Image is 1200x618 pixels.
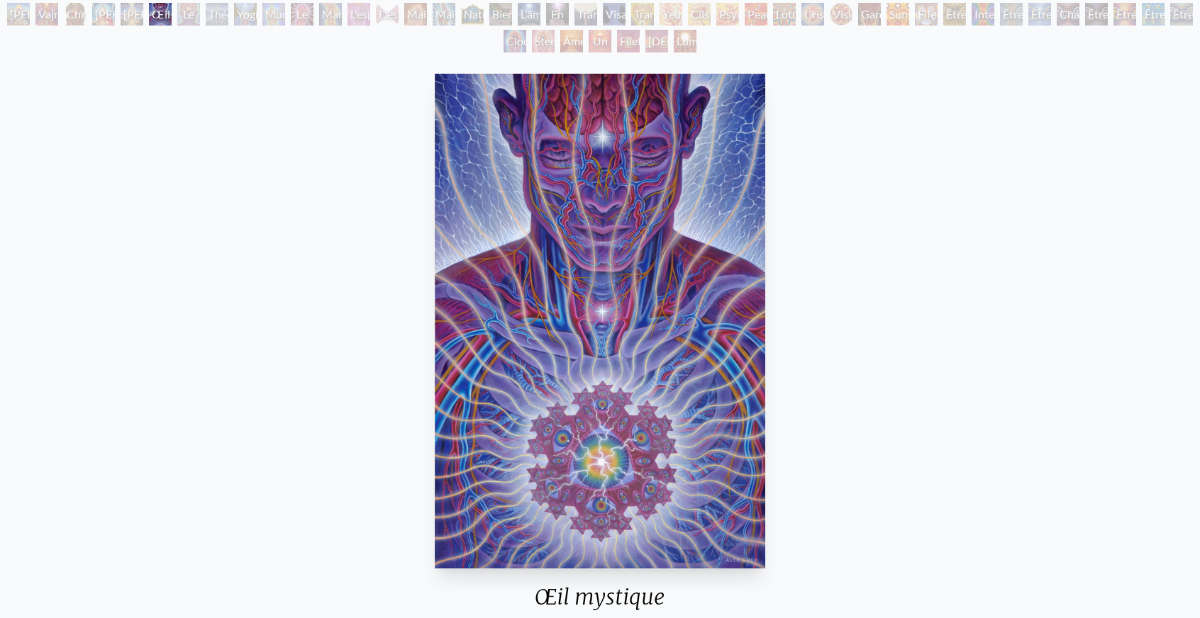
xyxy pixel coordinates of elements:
[577,7,652,21] font: Transfiguration
[719,7,819,140] font: Psychomicrographie d'une pointe de plume de [PERSON_NAME] fractale
[435,7,489,38] font: Main bénissante
[535,583,665,610] font: Œil mystique
[322,7,360,72] font: Marche sur le feu
[620,34,646,82] font: Filet de l'Être
[535,34,595,64] font: Steeplehead 2
[634,7,689,106] font: Transport séraphique amarré au Troisième Œil
[563,34,606,64] font: Âme suprême
[521,7,556,72] font: L'âme trouve son chemin
[606,7,643,38] font: Visage original
[833,7,868,55] font: Vision Crystal Tondo
[464,7,499,55] font: Nature de l'esprit
[889,7,929,21] font: Sunyata
[861,7,901,89] font: Gardien de la vision infinie
[748,7,779,38] font: Peau d'ange
[435,74,765,568] img: Mystic-Eye-2018-Alex-Grey-watermarked.jpg
[265,7,299,21] font: Mudra
[1145,7,1171,38] font: Être maya
[506,34,545,64] font: Clocher 1
[1116,7,1163,55] font: Être d'écriture secrète
[776,7,815,38] font: Lotus spectral
[123,7,212,21] font: [PERSON_NAME]
[648,34,774,82] font: [DEMOGRAPHIC_DATA][PERSON_NAME]-même
[1060,7,1090,72] font: Chant de l'Être Vajra
[1003,7,1030,38] font: Être joyau
[804,7,837,55] font: Cristal de vision
[492,7,557,21] font: Bienveillance
[152,7,197,38] font: Œil mystique
[10,7,99,21] font: [PERSON_NAME]
[662,7,699,38] font: Yeux fractals
[38,7,64,38] font: Vajra Guru
[237,7,274,106] font: Yogi et la sphère de Möbius
[946,7,976,55] font: Être du Bardo
[350,7,385,72] font: L'esprit anime la chair
[67,7,113,38] font: Christ cosmique
[1088,7,1113,38] font: Être Vajra
[209,7,260,21] font: Théologue
[95,7,184,21] font: [PERSON_NAME]
[379,7,410,72] font: Des mains qui voient
[677,34,716,64] font: Lumière blanche
[407,7,438,55] font: Mains en prière
[974,7,1018,21] font: Interêtre
[593,34,608,47] font: Un
[691,7,733,38] font: Cils Ophanic
[1031,7,1072,55] font: Être de diamant
[918,7,965,38] font: Elfe cosmique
